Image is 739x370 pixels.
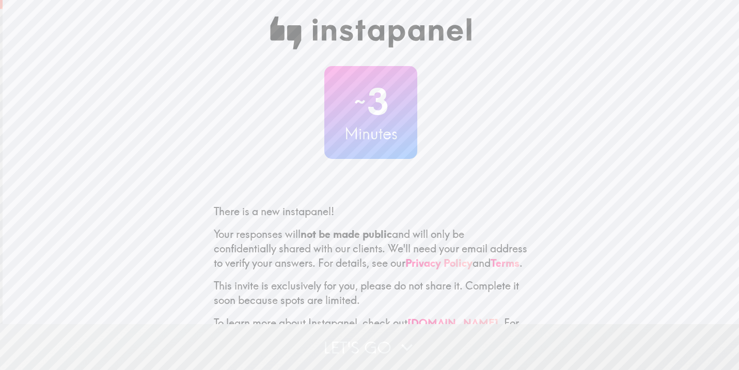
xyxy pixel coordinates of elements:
[491,256,520,269] a: Terms
[214,227,528,270] p: Your responses will and will only be confidentially shared with our clients. We'll need your emai...
[324,81,417,123] h2: 3
[214,205,334,218] span: There is a new instapanel!
[324,123,417,144] h3: Minutes
[405,256,473,269] a: Privacy Policy
[270,17,472,50] img: Instapanel
[214,316,528,359] p: To learn more about Instapanel, check out . For questions or help, email us at .
[214,279,528,308] p: This invite is exclusively for you, please do not share it. Complete it soon because spots are li...
[407,316,498,329] a: [DOMAIN_NAME]
[353,86,367,117] span: ~
[301,228,392,240] b: not be made public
